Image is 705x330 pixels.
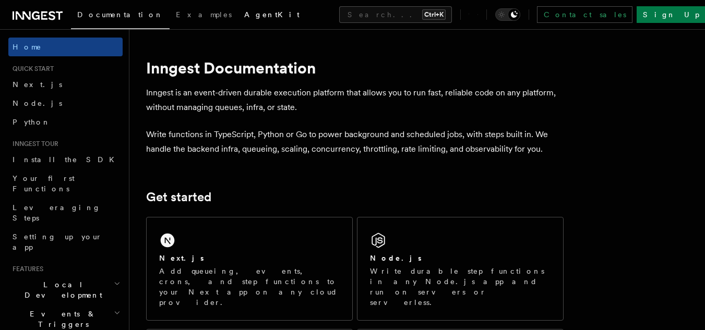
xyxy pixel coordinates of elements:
a: Install the SDK [8,150,123,169]
span: Events & Triggers [8,309,114,329]
span: Node.js [13,99,62,107]
span: Setting up your app [13,233,102,251]
a: Next.jsAdd queueing, events, crons, and step functions to your Next app on any cloud provider. [146,217,353,321]
button: Search...Ctrl+K [339,6,452,23]
kbd: Ctrl+K [422,9,446,20]
a: Your first Functions [8,169,123,198]
span: Inngest tour [8,140,58,148]
a: Python [8,113,123,131]
span: Local Development [8,279,114,300]
span: Your first Functions [13,174,75,193]
a: Contact sales [537,6,632,23]
p: Add queueing, events, crons, and step functions to your Next app on any cloud provider. [159,266,340,308]
a: Setting up your app [8,227,123,256]
a: Node.js [8,94,123,113]
a: Get started [146,190,211,204]
span: Next.js [13,80,62,89]
span: Python [13,118,51,126]
a: Node.jsWrite durable step functions in any Node.js app and run on servers or serverless. [357,217,564,321]
h2: Next.js [159,253,204,263]
span: Leveraging Steps [13,203,101,222]
a: Home [8,38,123,56]
span: Documentation [77,10,163,19]
span: Examples [176,10,232,19]
span: Quick start [8,65,54,73]
button: Local Development [8,275,123,304]
p: Write functions in TypeScript, Python or Go to power background and scheduled jobs, with steps bu... [146,127,564,156]
h1: Inngest Documentation [146,58,564,77]
span: Home [13,42,42,52]
span: Features [8,265,43,273]
span: AgentKit [244,10,300,19]
h2: Node.js [370,253,422,263]
a: Documentation [71,3,170,29]
span: Install the SDK [13,155,121,164]
button: Toggle dark mode [495,8,520,21]
p: Write durable step functions in any Node.js app and run on servers or serverless. [370,266,551,308]
a: Examples [170,3,238,28]
p: Inngest is an event-driven durable execution platform that allows you to run fast, reliable code ... [146,85,564,115]
a: AgentKit [238,3,306,28]
a: Next.js [8,75,123,94]
a: Leveraging Steps [8,198,123,227]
